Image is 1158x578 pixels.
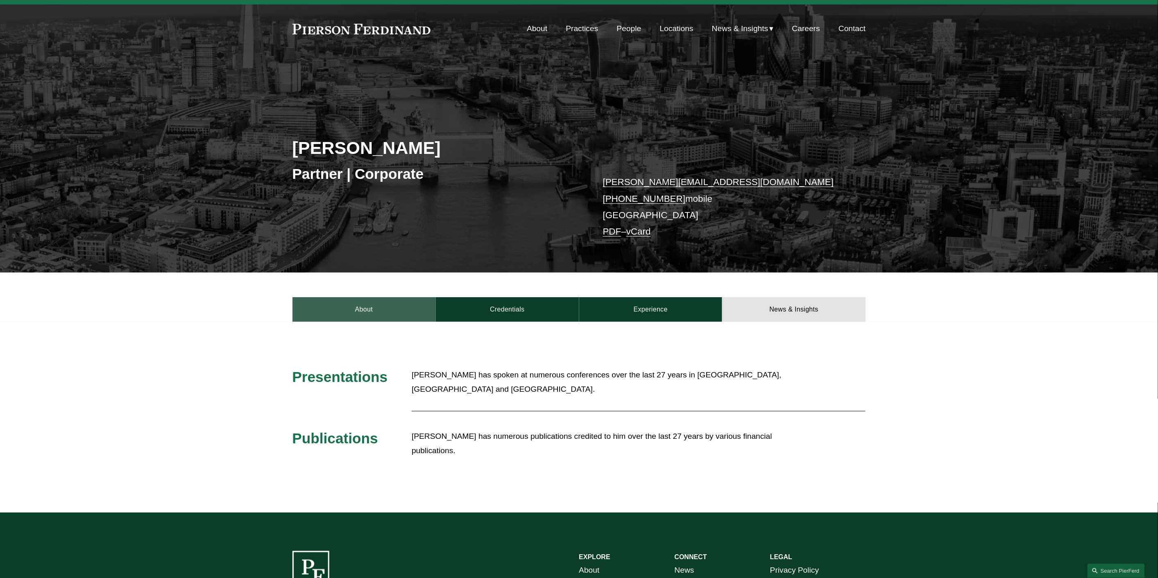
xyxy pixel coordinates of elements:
a: Practices [566,21,598,36]
a: Experience [579,297,723,322]
a: PDF [603,226,621,237]
a: [PHONE_NUMBER] [603,194,686,204]
a: News & Insights [722,297,866,322]
strong: CONNECT [675,553,707,560]
a: People [617,21,641,36]
a: Search this site [1088,564,1145,578]
p: [PERSON_NAME] has spoken at numerous conferences over the last 27 years in [GEOGRAPHIC_DATA], [GE... [412,368,794,396]
span: Presentations [292,369,388,385]
a: [PERSON_NAME][EMAIL_ADDRESS][DOMAIN_NAME] [603,177,834,187]
a: Privacy Policy [770,563,819,578]
a: Careers [792,21,820,36]
a: About [527,21,547,36]
a: Contact [838,21,866,36]
a: News [675,563,694,578]
p: [PERSON_NAME] has numerous publications credited to him over the last 27 years by various financi... [412,429,794,458]
a: Credentials [436,297,579,322]
span: Publications [292,430,378,446]
span: News & Insights [712,22,768,36]
a: About [579,563,600,578]
a: folder dropdown [712,21,774,36]
a: vCard [626,226,651,237]
a: Locations [660,21,693,36]
h3: Partner | Corporate [292,165,579,183]
strong: LEGAL [770,553,792,560]
h2: [PERSON_NAME] [292,137,579,158]
p: mobile [GEOGRAPHIC_DATA] – [603,174,842,240]
strong: EXPLORE [579,553,610,560]
a: About [292,297,436,322]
